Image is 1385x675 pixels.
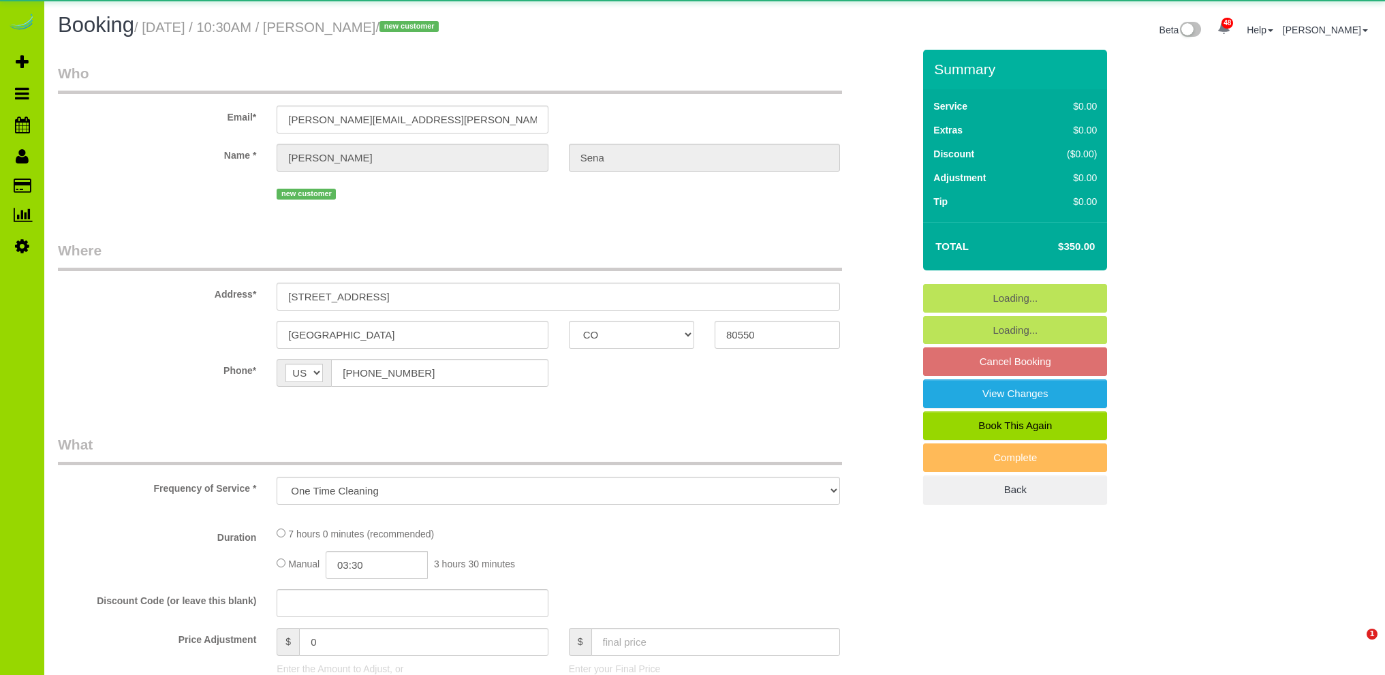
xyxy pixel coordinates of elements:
input: Last Name* [569,144,840,172]
iframe: Intercom live chat [1339,629,1371,661]
div: $0.00 [1038,171,1097,185]
label: Adjustment [933,171,986,185]
input: Zip Code* [715,321,840,349]
span: / [375,20,443,35]
span: $ [569,628,591,656]
h3: Summary [934,61,1100,77]
label: Extras [933,123,963,137]
div: ($0.00) [1038,147,1097,161]
img: New interface [1179,22,1201,40]
label: Tip [933,195,948,208]
input: final price [591,628,841,656]
img: Automaid Logo [8,14,35,33]
a: Book This Again [923,411,1107,440]
span: 48 [1221,18,1233,29]
span: new customer [379,21,439,32]
input: First Name* [277,144,548,172]
input: Phone* [331,359,548,387]
label: Discount [933,147,974,161]
a: 48 [1211,14,1237,44]
span: 1 [1367,629,1378,640]
label: Price Adjustment [48,628,266,646]
a: View Changes [923,379,1107,408]
span: Booking [58,13,134,37]
a: Back [923,475,1107,504]
input: Email* [277,106,548,134]
label: Name * [48,144,266,162]
label: Address* [48,283,266,301]
legend: What [58,435,842,465]
label: Phone* [48,359,266,377]
span: $ [277,628,299,656]
div: $0.00 [1038,99,1097,113]
label: Frequency of Service * [48,477,266,495]
a: Beta [1160,25,1202,35]
label: Email* [48,106,266,124]
span: new customer [277,189,336,200]
h4: $350.00 [1017,241,1095,253]
strong: Total [935,240,969,252]
div: $0.00 [1038,123,1097,137]
small: / [DATE] / 10:30AM / [PERSON_NAME] [134,20,443,35]
label: Discount Code (or leave this blank) [48,589,266,608]
a: Help [1247,25,1273,35]
span: 3 hours 30 minutes [434,559,515,569]
input: City* [277,321,548,349]
span: Manual [288,559,320,569]
a: [PERSON_NAME] [1283,25,1368,35]
div: $0.00 [1038,195,1097,208]
label: Duration [48,526,266,544]
legend: Where [58,240,842,271]
legend: Who [58,63,842,94]
span: 7 hours 0 minutes (recommended) [288,529,434,539]
label: Service [933,99,967,113]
